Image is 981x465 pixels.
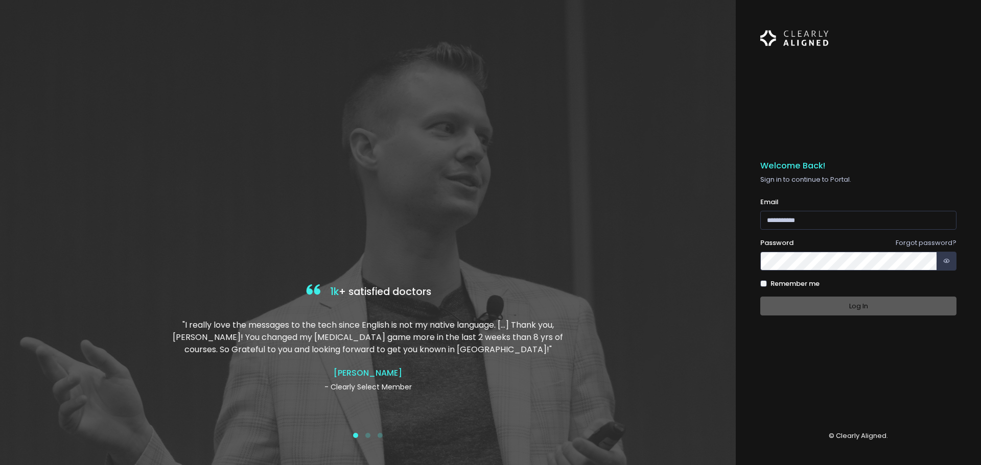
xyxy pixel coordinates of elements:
label: Email [760,197,779,207]
p: "I really love the messages to the tech since English is not my native language. […] Thank you, [... [170,319,566,356]
label: Password [760,238,793,248]
p: © Clearly Aligned. [760,431,956,441]
span: 1k [330,285,339,299]
p: - Clearly Select Member [170,382,566,393]
p: Sign in to continue to Portal. [760,175,956,185]
img: Logo Horizontal [760,25,829,52]
h5: Welcome Back! [760,161,956,171]
a: Forgot password? [896,238,956,248]
h4: + satisfied doctors [170,282,566,303]
label: Remember me [770,279,820,289]
h4: [PERSON_NAME] [170,368,566,378]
